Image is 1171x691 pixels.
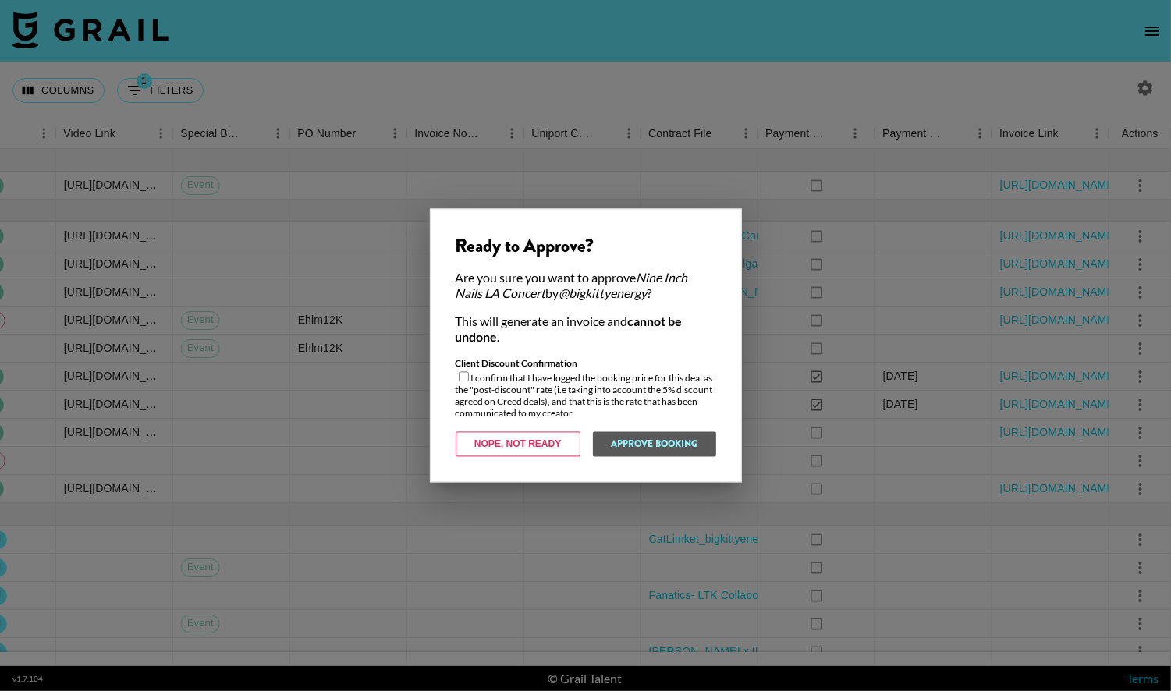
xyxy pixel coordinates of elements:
[456,358,578,370] strong: Client Discount Confirmation
[456,314,716,345] div: This will generate an invoice and .
[456,235,716,258] div: Ready to Approve?
[456,432,580,457] button: Nope, Not Ready
[593,432,716,457] button: Approve Booking
[456,314,683,345] strong: cannot be undone
[456,358,716,420] div: I confirm that I have logged the booking price for this deal as the "post-discount" rate (i.e tak...
[559,286,648,301] em: @ bigkittyenergy
[456,271,716,302] div: Are you sure you want to approve by ?
[456,271,688,301] em: Nine Inch Nails LA Concert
